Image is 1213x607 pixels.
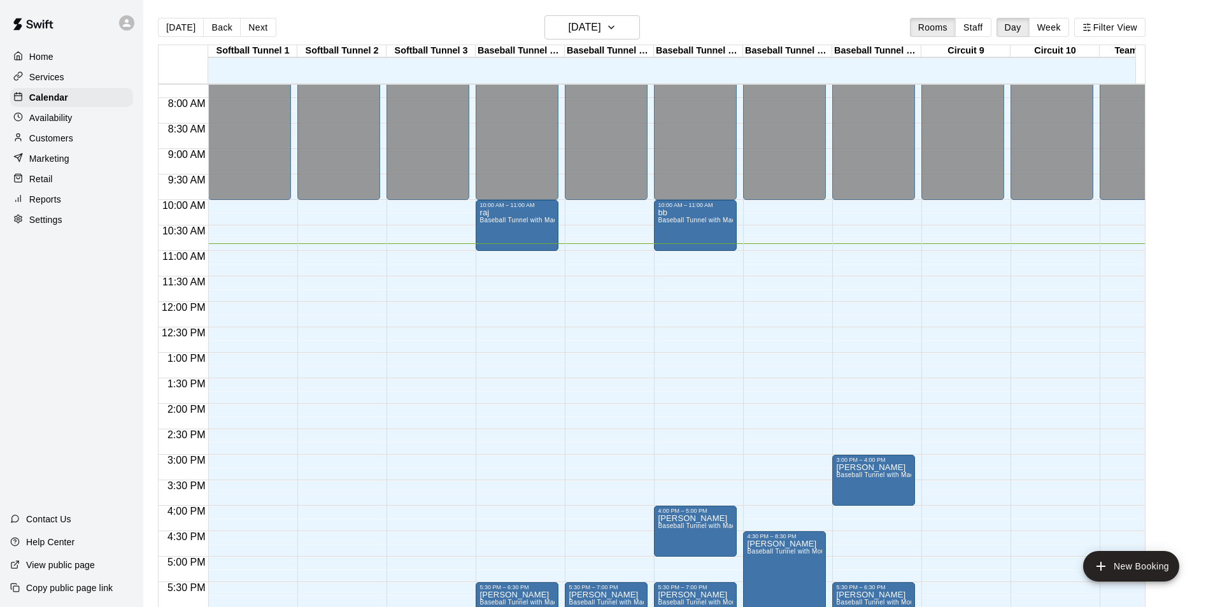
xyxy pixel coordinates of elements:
p: Marketing [29,152,69,165]
p: Copy public page link [26,582,113,594]
div: Softball Tunnel 2 [297,45,387,57]
a: Marketing [10,149,133,168]
span: 3:00 PM [164,455,209,466]
span: 1:00 PM [164,353,209,364]
div: Baseball Tunnel 4 (Machine) [476,45,565,57]
div: Circuit 9 [921,45,1011,57]
span: 3:30 PM [164,480,209,491]
a: Reports [10,190,133,209]
span: 11:00 AM [159,251,209,262]
span: 10:30 AM [159,225,209,236]
a: Availability [10,108,133,127]
div: 5:30 PM – 7:00 PM [569,584,644,590]
span: Baseball Tunnel with Machine [479,217,570,224]
a: Settings [10,210,133,229]
div: 5:30 PM – 6:30 PM [479,584,555,590]
span: 1:30 PM [164,378,209,389]
div: 3:00 PM – 4:00 PM [836,457,911,463]
div: Softball Tunnel 3 [387,45,476,57]
div: Team Room 1 [1100,45,1189,57]
span: Baseball Tunnel with Machine [479,599,570,606]
span: 9:00 AM [165,149,209,160]
p: View public page [26,559,95,571]
span: Baseball Tunnel with Machine [658,522,748,529]
p: Customers [29,132,73,145]
div: 4:30 PM – 8:30 PM [747,533,822,539]
span: 4:30 PM [164,531,209,542]
div: 10:00 AM – 11:00 AM: raj [476,200,558,251]
span: Baseball Tunnel with Machine [836,471,926,478]
div: 4:00 PM – 5:00 PM: nurenberg [654,506,737,557]
div: 3:00 PM – 4:00 PM: mr anderson [832,455,915,506]
button: Filter View [1074,18,1146,37]
h6: [DATE] [569,18,601,36]
span: 4:00 PM [164,506,209,517]
a: Retail [10,169,133,189]
div: 4:00 PM – 5:00 PM [658,508,733,514]
span: Baseball Tunnel with Mound [658,599,743,606]
p: Reports [29,193,61,206]
span: 11:30 AM [159,276,209,287]
span: 9:30 AM [165,175,209,185]
button: Day [997,18,1030,37]
p: Settings [29,213,62,226]
div: 10:00 AM – 11:00 AM [658,202,733,208]
div: Circuit 10 [1011,45,1100,57]
span: 12:30 PM [159,327,208,338]
p: Contact Us [26,513,71,525]
button: Staff [955,18,991,37]
span: 12:00 PM [159,302,208,313]
button: [DATE] [544,15,640,39]
div: Softball Tunnel 1 [208,45,297,57]
span: 5:00 PM [164,557,209,568]
button: Next [240,18,276,37]
span: Baseball Tunnel with Mound [836,599,921,606]
div: 10:00 AM – 11:00 AM [479,202,555,208]
div: Baseball Tunnel 6 (Machine) [654,45,743,57]
button: Week [1029,18,1069,37]
a: Services [10,68,133,87]
div: 10:00 AM – 11:00 AM: bb [654,200,737,251]
span: 10:00 AM [159,200,209,211]
p: Home [29,50,53,63]
div: Baseball Tunnel 7 (Mound/Machine) [743,45,832,57]
div: Baseball Tunnel 5 (Machine) [565,45,654,57]
span: Baseball Tunnel with Mound [747,548,832,555]
button: Rooms [910,18,956,37]
a: Customers [10,129,133,148]
span: 5:30 PM [164,582,209,593]
div: Baseball Tunnel 8 (Mound) [832,45,921,57]
a: Calendar [10,88,133,107]
span: Baseball Tunnel with Machine [658,217,748,224]
span: 2:00 PM [164,404,209,415]
span: 8:30 AM [165,124,209,134]
button: Back [203,18,241,37]
div: 5:30 PM – 6:30 PM [836,584,911,590]
p: Services [29,71,64,83]
button: [DATE] [158,18,204,37]
span: 8:00 AM [165,98,209,109]
p: Help Center [26,536,74,548]
p: Calendar [29,91,68,104]
p: Retail [29,173,53,185]
span: Baseball Tunnel with Machine [569,599,659,606]
div: 5:30 PM – 7:00 PM [658,584,733,590]
a: Home [10,47,133,66]
button: add [1083,551,1179,582]
p: Availability [29,111,73,124]
span: 2:30 PM [164,429,209,440]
